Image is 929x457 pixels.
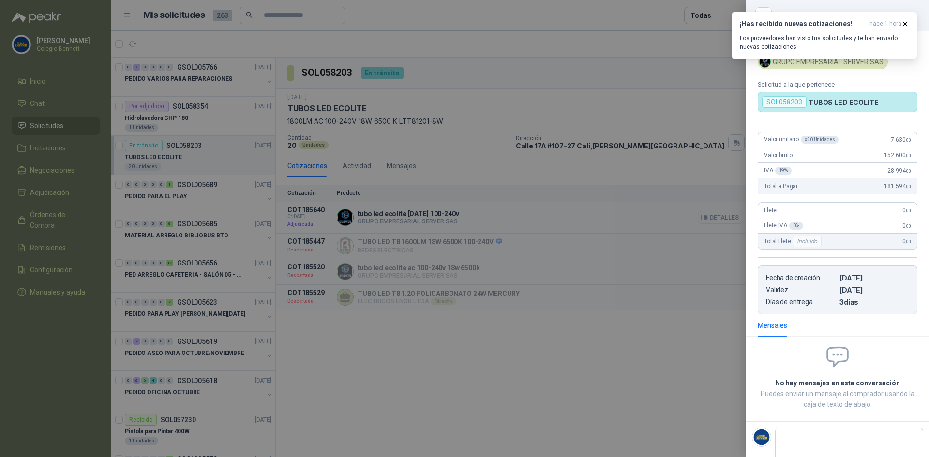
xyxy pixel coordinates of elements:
[762,96,807,108] div: SOL058203
[905,223,911,229] span: ,00
[764,167,792,175] span: IVA
[839,298,909,306] p: 3 dias
[793,236,822,247] div: Incluido
[884,152,911,159] span: 152.600
[891,136,911,143] span: 7.630
[764,222,803,230] span: Flete IVA
[740,20,866,28] h3: ¡Has recibido nuevas cotizaciones!
[905,208,911,213] span: ,00
[758,10,769,21] button: Close
[869,20,901,28] span: hace 1 hora
[764,207,777,214] span: Flete
[905,184,911,189] span: ,00
[801,136,839,144] div: x 20 Unidades
[732,12,917,59] button: ¡Has recibido nuevas cotizaciones!hace 1 hora Los proveedores han visto tus solicitudes y te han ...
[809,98,879,106] p: TUBOS LED ECOLITE
[766,286,836,294] p: Validez
[839,274,909,282] p: [DATE]
[758,378,917,388] h2: No hay mensajes en esta conversación
[764,136,839,144] span: Valor unitario
[902,238,911,245] span: 0
[902,207,911,214] span: 0
[775,167,792,175] div: 19 %
[887,167,911,174] span: 28.994
[766,298,836,306] p: Días de entrega
[905,137,911,143] span: ,00
[740,34,909,51] p: Los proveedores han visto tus solicitudes y te han enviado nuevas cotizaciones.
[905,168,911,174] span: ,00
[839,286,909,294] p: [DATE]
[902,222,911,229] span: 0
[777,8,917,23] div: COT185640
[884,183,911,190] span: 181.594
[764,183,798,190] span: Total a Pagar
[758,320,787,331] div: Mensajes
[764,236,824,247] span: Total Flete
[905,239,911,244] span: ,00
[758,81,917,88] p: Solicitud a la que pertenece
[766,274,836,282] p: Fecha de creación
[758,388,917,410] p: Puedes enviar un mensaje al comprador usando la caja de texto de abajo.
[752,428,771,446] img: Company Logo
[764,152,792,159] span: Valor bruto
[905,153,911,158] span: ,00
[789,222,803,230] div: 0 %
